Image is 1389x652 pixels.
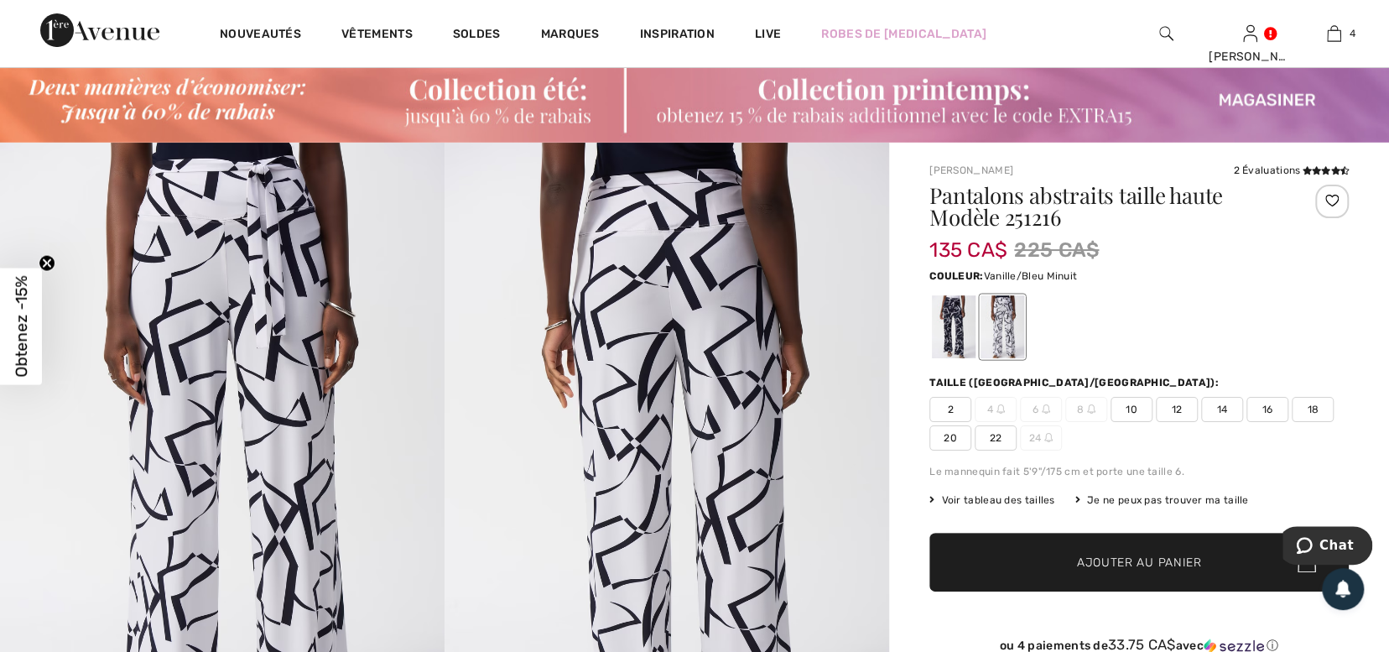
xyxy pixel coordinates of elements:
span: Voir tableau des tailles [929,493,1055,508]
a: Robes de [MEDICAL_DATA] [821,25,986,43]
span: 24 [1020,425,1062,451]
span: 6 [1020,397,1062,422]
a: Marques [541,27,600,44]
a: Soldes [453,27,501,44]
img: recherche [1159,23,1173,44]
span: Vanille/Bleu Minuit [983,270,1077,282]
h1: Pantalons abstraits taille haute Modèle 251216 [929,185,1279,228]
a: Live [755,25,781,43]
div: Le mannequin fait 5'9"/175 cm et porte une taille 6. [929,464,1349,479]
div: Vanille/Bleu Minuit [981,295,1024,358]
span: Ajouter au panier [1077,553,1202,571]
span: 10 [1111,397,1152,422]
span: 12 [1156,397,1198,422]
div: [PERSON_NAME] [1209,48,1291,65]
span: 2 [929,397,971,422]
a: Se connecter [1243,25,1257,41]
button: Ajouter au panier [929,533,1349,592]
span: Inspiration [640,27,715,44]
span: 225 CA$ [1014,235,1099,265]
img: ring-m.svg [1044,433,1053,441]
iframe: Ouvre un widget dans lequel vous pouvez chatter avec l’un de nos agents [1282,526,1372,568]
a: [PERSON_NAME] [929,164,1013,176]
span: 4 [975,397,1017,422]
span: 135 CA$ [929,222,1007,262]
img: Mon panier [1327,23,1341,44]
div: Bleu Minuit/Vanille [932,295,975,358]
div: Taille ([GEOGRAPHIC_DATA]/[GEOGRAPHIC_DATA]): [929,375,1222,390]
img: 1ère Avenue [40,13,159,47]
a: Vêtements [341,27,413,44]
div: Je ne peux pas trouver ma taille [1075,493,1249,508]
span: 14 [1201,397,1243,422]
span: 18 [1292,397,1334,422]
span: Obtenez -15% [12,275,31,377]
span: 22 [975,425,1017,451]
div: 2 Évaluations [1233,163,1349,178]
span: 8 [1065,397,1107,422]
a: 4 [1293,23,1375,44]
span: 4 [1350,26,1355,41]
img: Mes infos [1243,23,1257,44]
button: Close teaser [39,254,55,271]
a: Nouveautés [220,27,301,44]
span: 20 [929,425,971,451]
span: Couleur: [929,270,983,282]
span: 16 [1246,397,1288,422]
img: ring-m.svg [1042,404,1050,413]
img: ring-m.svg [1087,404,1095,413]
img: ring-m.svg [996,404,1005,413]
